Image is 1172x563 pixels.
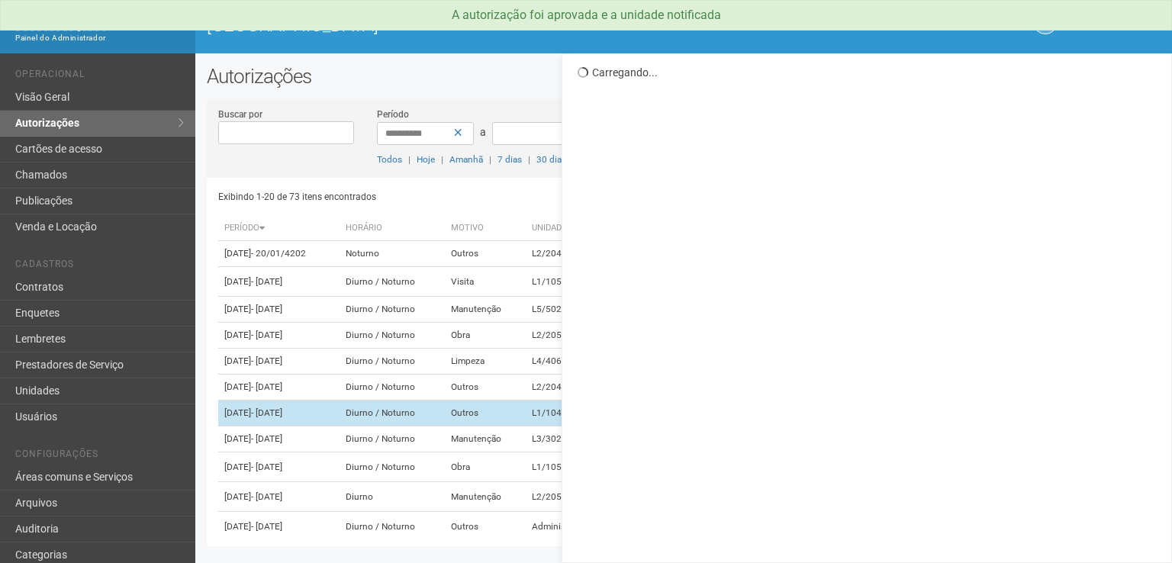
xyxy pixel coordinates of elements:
[417,154,435,165] a: Hoje
[526,216,617,241] th: Unidade
[251,491,282,502] span: - [DATE]
[445,241,526,267] td: Outros
[218,323,340,349] td: [DATE]
[340,297,445,323] td: Diurno / Noturno
[445,297,526,323] td: Manutenção
[445,482,526,512] td: Manutenção
[15,449,184,465] li: Configurações
[251,248,306,259] span: - 20/01/4202
[218,267,340,297] td: [DATE]
[251,355,282,366] span: - [DATE]
[251,381,282,392] span: - [DATE]
[445,375,526,401] td: Outros
[340,375,445,401] td: Diurno / Noturno
[445,349,526,375] td: Limpeza
[526,349,617,375] td: L4/406A
[251,521,282,532] span: - [DATE]
[218,482,340,512] td: [DATE]
[251,330,282,340] span: - [DATE]
[218,512,340,542] td: [DATE]
[526,375,617,401] td: L2/204E
[15,69,184,85] li: Operacional
[218,241,340,267] td: [DATE]
[526,297,617,323] td: L5/502
[445,401,526,426] td: Outros
[377,108,409,121] label: Período
[489,154,491,165] span: |
[251,276,282,287] span: - [DATE]
[526,323,617,349] td: L2/205F
[251,462,282,472] span: - [DATE]
[536,154,566,165] a: 30 dias
[218,375,340,401] td: [DATE]
[526,482,617,512] td: L2/205D
[526,426,617,452] td: L3/302A
[340,216,445,241] th: Horário
[340,323,445,349] td: Diurno / Noturno
[526,452,617,482] td: L1/105H
[218,426,340,452] td: [DATE]
[445,426,526,452] td: Manutenção
[445,512,526,542] td: Outros
[340,349,445,375] td: Diurno / Noturno
[445,216,526,241] th: Motivo
[526,241,617,267] td: L2/204E
[578,66,1160,79] div: Carregando...
[408,154,411,165] span: |
[340,426,445,452] td: Diurno / Noturno
[340,482,445,512] td: Diurno
[15,31,184,45] div: Painel do Administrador
[480,126,486,138] span: a
[218,185,685,208] div: Exibindo 1-20 de 73 itens encontrados
[251,407,282,418] span: - [DATE]
[340,512,445,542] td: Diurno / Noturno
[441,154,443,165] span: |
[528,154,530,165] span: |
[251,304,282,314] span: - [DATE]
[497,154,522,165] a: 7 dias
[218,108,262,121] label: Buscar por
[340,452,445,482] td: Diurno / Noturno
[377,154,402,165] a: Todos
[526,401,617,426] td: L1/104B
[340,241,445,267] td: Noturno
[251,433,282,444] span: - [DATE]
[340,267,445,297] td: Diurno / Noturno
[449,154,483,165] a: Amanhã
[526,512,617,542] td: Administração
[15,259,184,275] li: Cadastros
[207,65,1161,88] h2: Autorizações
[207,15,672,35] h1: [GEOGRAPHIC_DATA]
[526,267,617,297] td: L1/105G
[218,216,340,241] th: Período
[445,452,526,482] td: Obra
[218,452,340,482] td: [DATE]
[218,297,340,323] td: [DATE]
[218,349,340,375] td: [DATE]
[340,401,445,426] td: Diurno / Noturno
[445,323,526,349] td: Obra
[445,267,526,297] td: Visita
[218,401,340,426] td: [DATE]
